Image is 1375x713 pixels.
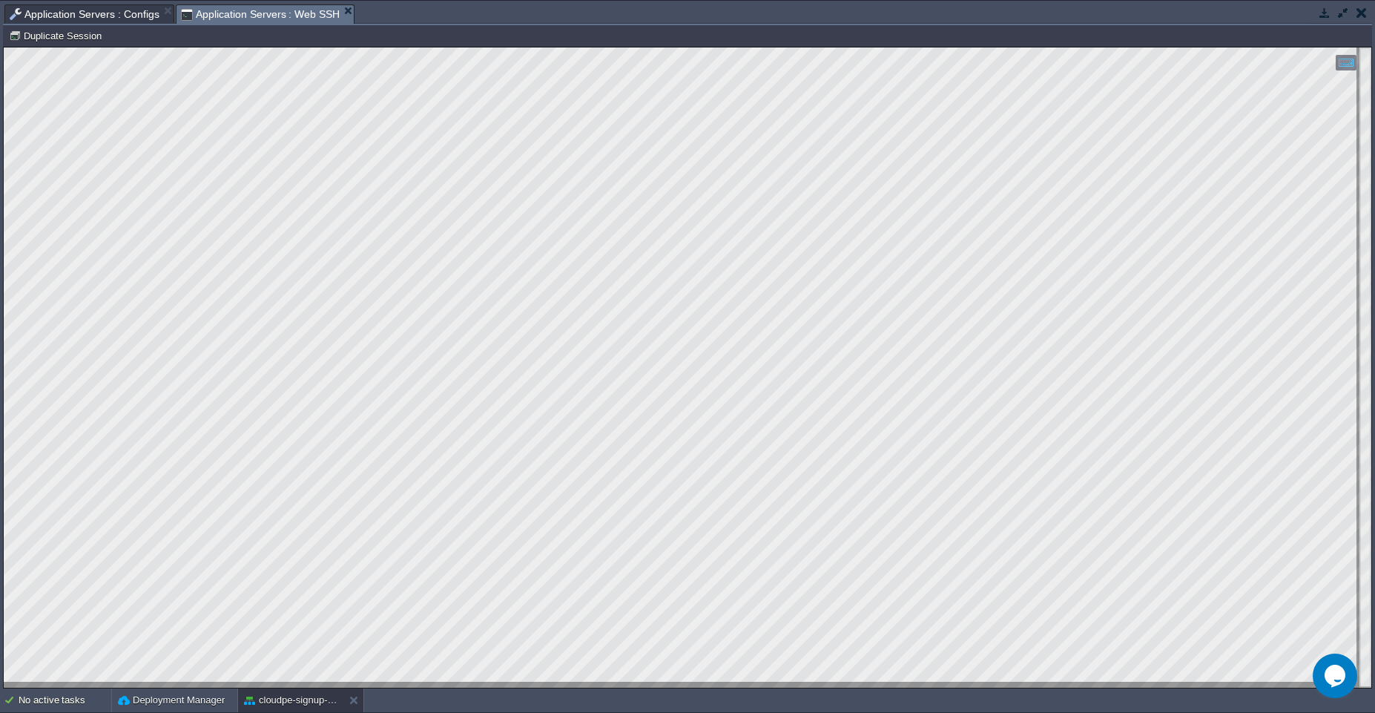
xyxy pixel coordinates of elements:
[19,689,111,712] div: No active tasks
[244,693,337,708] button: cloudpe-signup-test
[1313,654,1360,698] iframe: chat widget
[9,29,106,42] button: Duplicate Session
[118,693,225,708] button: Deployment Manager
[10,5,159,23] span: Application Servers : Configs
[181,5,340,24] span: Application Servers : Web SSH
